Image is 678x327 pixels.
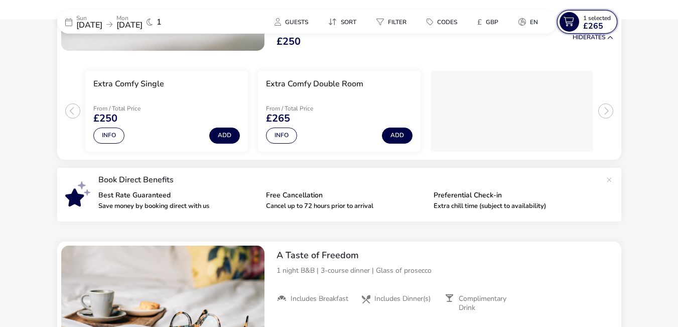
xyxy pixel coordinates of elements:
span: GBP [486,18,498,26]
span: Hide [573,33,587,41]
swiper-slide: 3 / 3 [426,67,598,156]
button: HideRates [573,34,613,41]
span: [DATE] [116,20,143,31]
span: Includes Dinner(s) [374,294,431,303]
span: Includes Breakfast [291,294,348,303]
div: Sun[DATE]Mon[DATE]1 [57,10,208,34]
span: £265 [266,114,290,124]
button: 1 Selected£265 [557,10,617,34]
h3: Extra Comfy Double Room [266,79,363,89]
button: Filter [368,15,415,29]
h2: A Taste of Freedom [277,250,613,261]
button: Guests [266,15,316,29]
span: Codes [437,18,457,26]
p: 1 night B&B | 3-course dinner | Glass of prosecco [277,265,613,276]
p: Save money by booking direct with us [98,203,258,209]
p: From / Total Price [93,105,165,112]
i: £ [477,17,482,27]
span: 1 Selected [583,14,611,22]
button: Add [382,128,413,144]
button: £GBP [469,15,506,29]
naf-pibe-menu-bar-item: en [510,15,550,29]
p: Book Direct Benefits [98,176,601,184]
span: 1 [157,18,162,26]
p: Extra chill time (subject to availability) [434,203,593,209]
swiper-slide: 2 / 3 [253,67,426,156]
naf-pibe-menu-bar-item: Filter [368,15,419,29]
span: Guests [285,18,308,26]
p: Preferential Check-in [434,192,593,199]
p: Best Rate Guaranteed [98,192,258,199]
span: Sort [341,18,356,26]
naf-pibe-menu-bar-item: Sort [320,15,368,29]
button: Info [93,128,124,144]
swiper-slide: 1 / 3 [80,67,253,156]
button: Info [266,128,297,144]
p: Cancel up to 72 hours prior to arrival [266,203,426,209]
button: Add [209,128,240,144]
naf-pibe-menu-bar-item: £GBP [469,15,510,29]
span: Filter [388,18,406,26]
p: Sun [76,15,102,21]
button: Sort [320,15,364,29]
p: Free Cancellation [266,192,426,199]
p: From / Total Price [266,105,337,112]
span: £250 [277,37,301,47]
naf-pibe-menu-bar-item: Codes [419,15,469,29]
span: £265 [583,22,603,30]
div: A Taste of Freedom1 night B&B | 3-course dinner | Glass of proseccoIncludes BreakfastIncludes Din... [268,242,621,321]
naf-pibe-menu-bar-item: Guests [266,15,320,29]
span: Complimentary Drink [459,294,521,312]
span: £250 [93,114,117,124]
naf-pibe-menu-bar-item: 1 Selected£265 [557,10,621,34]
span: en [530,18,538,26]
p: Mon [116,15,143,21]
span: [DATE] [76,20,102,31]
h3: Extra Comfy Single [93,79,164,89]
button: Codes [419,15,465,29]
button: en [510,15,546,29]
